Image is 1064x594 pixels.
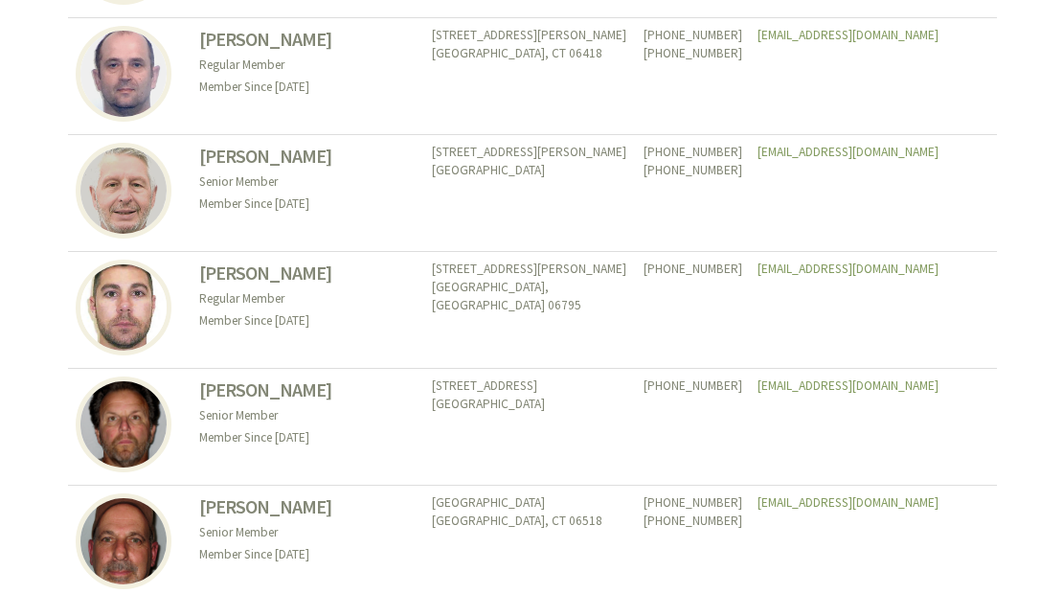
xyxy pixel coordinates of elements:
img: Lawrence Bourland [76,377,171,472]
h3: [PERSON_NAME] [199,260,417,287]
p: Member Since [DATE] [199,543,417,565]
p: Senior Member [199,404,417,426]
a: [EMAIL_ADDRESS][DOMAIN_NAME] [758,27,939,43]
td: [STREET_ADDRESS] [GEOGRAPHIC_DATA] [424,369,635,486]
h3: [PERSON_NAME] [199,377,417,404]
td: [PHONE_NUMBER] [636,252,750,369]
a: [EMAIL_ADDRESS][DOMAIN_NAME] [758,494,939,511]
p: Member Since [DATE] [199,426,417,448]
p: Senior Member [199,521,417,543]
td: [PHONE_NUMBER] [PHONE_NUMBER] [636,18,750,135]
p: Member Since [DATE] [199,309,417,331]
p: Regular Member [199,287,417,309]
td: [STREET_ADDRESS][PERSON_NAME] [GEOGRAPHIC_DATA], [GEOGRAPHIC_DATA] 06795 [424,252,635,369]
img: James Boulay [76,260,171,355]
td: [STREET_ADDRESS][PERSON_NAME] [GEOGRAPHIC_DATA], CT 06418 [424,18,635,135]
h3: [PERSON_NAME] [199,26,417,54]
p: Regular Member [199,54,417,76]
td: [STREET_ADDRESS][PERSON_NAME] [GEOGRAPHIC_DATA] [424,135,635,252]
h3: [PERSON_NAME] [199,493,417,521]
p: Member Since [DATE] [199,193,417,215]
img: Richard Boucher [76,143,171,239]
td: [PHONE_NUMBER] [636,369,750,486]
img: Robert Borowski [76,26,171,122]
a: [EMAIL_ADDRESS][DOMAIN_NAME] [758,377,939,394]
a: [EMAIL_ADDRESS][DOMAIN_NAME] [758,261,939,277]
h3: [PERSON_NAME] [199,143,417,171]
td: [PHONE_NUMBER] [PHONE_NUMBER] [636,135,750,252]
p: Member Since [DATE] [199,76,417,98]
p: Senior Member [199,171,417,193]
img: Bob Bozzuto [76,493,171,589]
a: [EMAIL_ADDRESS][DOMAIN_NAME] [758,144,939,160]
